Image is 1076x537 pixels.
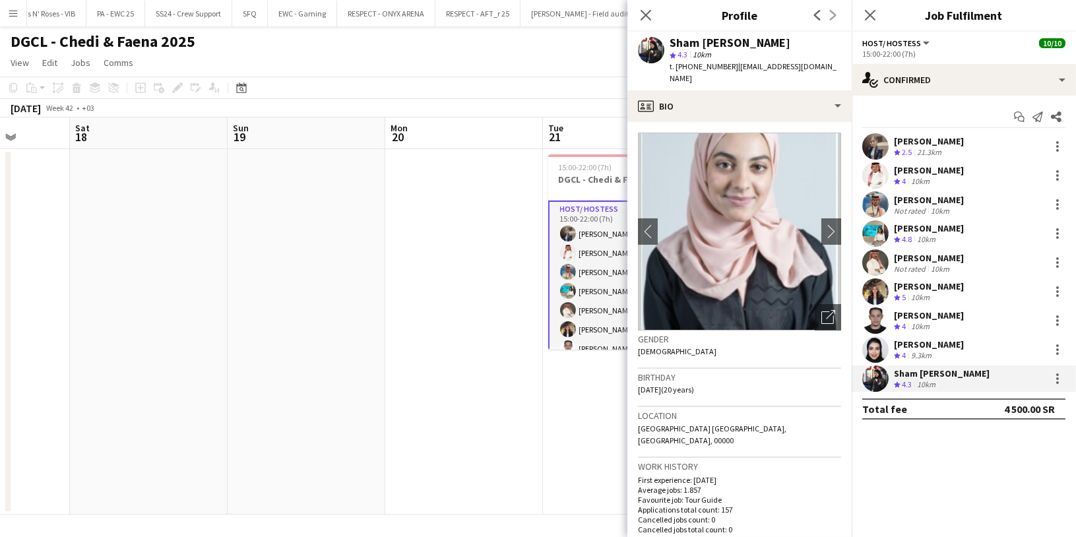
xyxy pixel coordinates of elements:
div: 10km [908,176,932,187]
a: Edit [37,54,63,71]
span: Host/ Hostess [862,38,921,48]
div: Open photos pop-in [815,304,841,331]
span: Jobs [71,57,90,69]
span: 2.5 [902,147,912,157]
p: Cancelled jobs total count: 0 [638,524,841,534]
div: Not rated [894,264,928,274]
div: 15:00-22:00 (7h) [862,49,1065,59]
div: 10km [908,321,932,332]
span: 15:00-22:00 (7h) [559,162,612,172]
span: Sat [75,122,90,134]
button: RESPECT - AFT_r 25 [435,1,521,26]
div: [PERSON_NAME] [894,338,964,350]
span: 10/10 [1039,38,1065,48]
div: [DATE] [11,102,41,115]
button: Guns N' Roses - VIB [3,1,86,26]
div: 10km [908,292,932,303]
div: Confirmed [852,64,1076,96]
button: SFQ [232,1,268,26]
span: 4 [902,176,906,186]
img: Crew avatar or photo [638,133,841,331]
h3: Job Fulfilment [852,7,1076,24]
div: [PERSON_NAME] [894,309,964,321]
h3: DGCL - Chedi & Faena 2025 [548,174,696,185]
div: 10km [928,264,952,274]
div: Sham [PERSON_NAME] [670,37,790,49]
button: [PERSON_NAME] - Field auditors [521,1,650,26]
p: First experience: [DATE] [638,475,841,485]
span: 21 [546,129,563,144]
app-job-card: 15:00-22:00 (7h)10/10DGCL - Chedi & Faena 20252 RolesHost/ Hostess9/915:00-22:00 (7h)[PERSON_NAME... [548,154,696,350]
h3: Location [638,410,841,422]
div: [PERSON_NAME] [894,222,964,234]
div: 10km [914,234,938,245]
div: Bio [627,90,852,122]
div: [PERSON_NAME] [894,280,964,292]
div: Sham [PERSON_NAME] [894,367,990,379]
span: Comms [104,57,133,69]
h3: Profile [627,7,852,24]
button: Host/ Hostess [862,38,932,48]
span: View [11,57,29,69]
span: t. [PHONE_NUMBER] [670,61,738,71]
div: 21.3km [914,147,944,158]
app-card-role: Host/ Hostess9/915:00-22:00 (7h)[PERSON_NAME][PERSON_NAME][PERSON_NAME][PERSON_NAME][PERSON_NAME]... [548,201,696,401]
span: Week 42 [44,103,77,113]
h3: Gender [638,333,841,345]
span: 19 [231,129,249,144]
button: EWC - Gaming [268,1,337,26]
span: 10km [690,49,714,59]
span: [DATE] (20 years) [638,385,694,395]
h1: DGCL - Chedi & Faena 2025 [11,32,195,51]
span: 4.8 [902,234,912,244]
div: 9.3km [908,350,934,362]
div: [PERSON_NAME] [894,252,964,264]
h3: Birthday [638,371,841,383]
p: Applications total count: 157 [638,505,841,515]
div: 4 500.00 SR [1004,402,1055,416]
div: [PERSON_NAME] [894,135,964,147]
div: +03 [82,103,94,113]
div: Total fee [862,402,907,416]
div: 10km [914,379,938,391]
button: PA - EWC 25 [86,1,145,26]
a: View [5,54,34,71]
span: Mon [391,122,408,134]
span: Edit [42,57,57,69]
p: Favourite job: Tour Guide [638,495,841,505]
span: Sun [233,122,249,134]
span: 20 [389,129,408,144]
span: Tue [548,122,563,134]
div: 10km [928,206,952,216]
div: [PERSON_NAME] [894,194,964,206]
span: 4.3 [902,379,912,389]
p: Cancelled jobs count: 0 [638,515,841,524]
h3: Work history [638,460,841,472]
a: Jobs [65,54,96,71]
div: [PERSON_NAME] [894,164,964,176]
span: 4 [902,321,906,331]
button: SS24 - Crew Support [145,1,232,26]
a: Comms [98,54,139,71]
p: Average jobs: 1.857 [638,485,841,495]
button: RESPECT - ONYX ARENA [337,1,435,26]
div: Not rated [894,206,928,216]
span: [GEOGRAPHIC_DATA] [GEOGRAPHIC_DATA], [GEOGRAPHIC_DATA], 00000 [638,424,786,445]
span: 18 [73,129,90,144]
span: | [EMAIL_ADDRESS][DOMAIN_NAME] [670,61,837,83]
span: 4 [902,350,906,360]
span: 4.3 [678,49,687,59]
span: 5 [902,292,906,302]
span: [DEMOGRAPHIC_DATA] [638,346,716,356]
